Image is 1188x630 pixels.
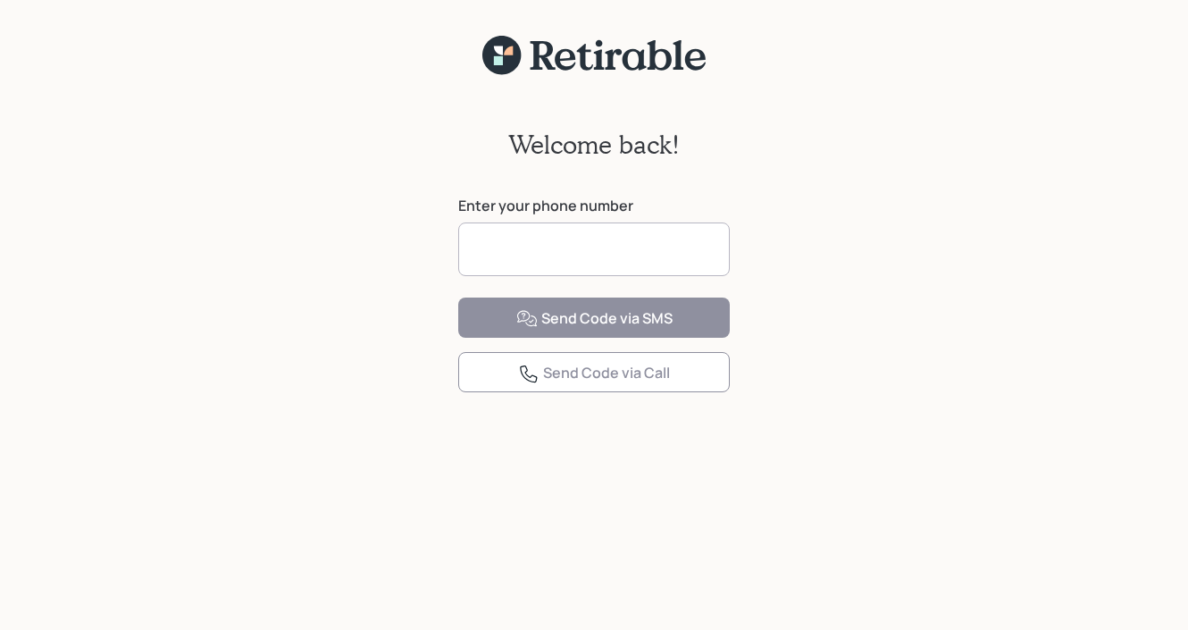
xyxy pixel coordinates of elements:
div: Send Code via Call [518,363,670,384]
button: Send Code via Call [458,352,730,392]
div: Send Code via SMS [516,308,673,330]
h2: Welcome back! [508,130,680,160]
label: Enter your phone number [458,196,730,215]
button: Send Code via SMS [458,298,730,338]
